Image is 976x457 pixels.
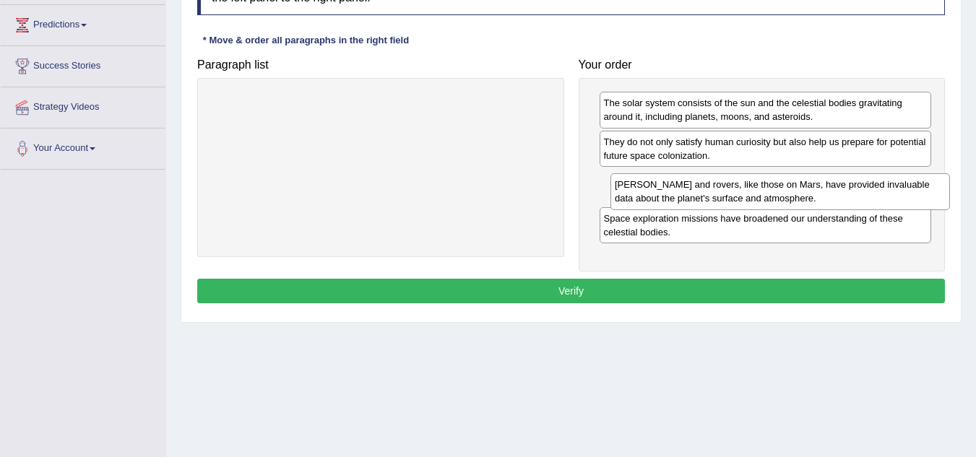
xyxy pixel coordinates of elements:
[579,58,946,71] h4: Your order
[610,173,950,209] div: [PERSON_NAME] and rovers, like those on Mars, have provided invaluable data about the planet's su...
[1,5,165,41] a: Predictions
[1,46,165,82] a: Success Stories
[600,207,932,243] div: Space exploration missions have broadened our understanding of these celestial bodies.
[197,58,564,71] h4: Paragraph list
[600,92,932,128] div: The solar system consists of the sun and the celestial bodies gravitating around it, including pl...
[197,33,415,47] div: * Move & order all paragraphs in the right field
[600,131,932,167] div: They do not only satisfy human curiosity but also help us prepare for potential future space colo...
[1,129,165,165] a: Your Account
[1,87,165,123] a: Strategy Videos
[197,279,945,303] button: Verify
